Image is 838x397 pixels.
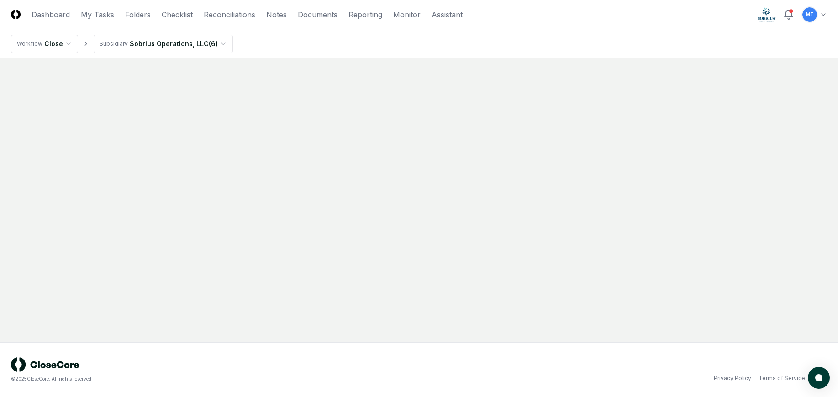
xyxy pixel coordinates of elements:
[11,376,419,382] div: © 2025 CloseCore. All rights reserved.
[432,9,463,20] a: Assistant
[758,7,776,22] img: Sobrius logo
[393,9,421,20] a: Monitor
[100,40,128,48] div: Subsidiary
[808,367,830,389] button: atlas-launcher
[714,374,751,382] a: Privacy Policy
[81,9,114,20] a: My Tasks
[17,40,42,48] div: Workflow
[759,374,805,382] a: Terms of Service
[125,9,151,20] a: Folders
[11,10,21,19] img: Logo
[204,9,255,20] a: Reconciliations
[801,6,818,23] button: MT
[162,9,193,20] a: Checklist
[806,11,814,18] span: MT
[11,357,79,372] img: logo
[11,35,233,53] nav: breadcrumb
[298,9,337,20] a: Documents
[32,9,70,20] a: Dashboard
[266,9,287,20] a: Notes
[348,9,382,20] a: Reporting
